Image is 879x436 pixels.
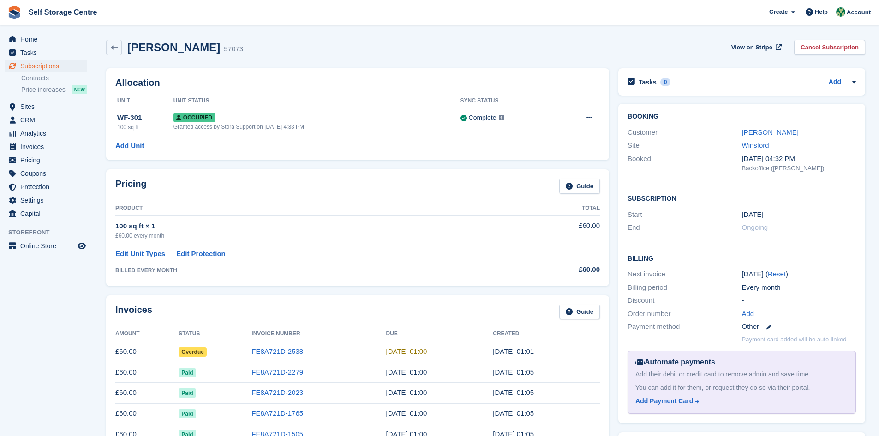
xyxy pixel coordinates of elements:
div: You can add it for them, or request they do so via their portal. [635,383,848,393]
span: Paid [179,388,196,398]
th: Amount [115,327,179,341]
div: BILLED EVERY MONTH [115,266,522,275]
div: Other [742,322,856,332]
div: Add their debit or credit card to remove admin and save time. [635,370,848,379]
span: CRM [20,113,76,126]
td: £60.00 [115,362,179,383]
th: Status [179,327,251,341]
div: 57073 [224,44,243,54]
img: stora-icon-8386f47178a22dfd0bd8f6a31ec36ba5ce8667c1dd55bd0f319d3a0aa187defe.svg [7,6,21,19]
a: [PERSON_NAME] [742,128,799,136]
div: £60.00 every month [115,232,522,240]
a: Edit Protection [176,249,226,259]
span: Analytics [20,127,76,140]
a: menu [5,60,87,72]
div: Payment method [628,322,741,332]
div: Booked [628,154,741,173]
span: Occupied [173,113,215,122]
th: Total [522,201,600,216]
div: 100 sq ft × 1 [115,221,522,232]
div: Every month [742,282,856,293]
span: Overdue [179,347,207,357]
a: FE8A721D-1765 [251,409,303,417]
span: Sites [20,100,76,113]
span: Invoices [20,140,76,153]
td: £60.00 [115,403,179,424]
span: Subscriptions [20,60,76,72]
h2: Tasks [639,78,657,86]
a: FE8A721D-2279 [251,368,303,376]
div: Automate payments [635,357,848,368]
a: menu [5,46,87,59]
div: - [742,295,856,306]
time: 2025-07-26 00:00:00 UTC [386,368,427,376]
a: Preview store [76,240,87,251]
a: Contracts [21,74,87,83]
div: Billing period [628,282,741,293]
span: Help [815,7,828,17]
span: Settings [20,194,76,207]
div: Add Payment Card [635,396,693,406]
th: Unit Status [173,94,460,108]
a: Guide [559,305,600,320]
div: [DATE] ( ) [742,269,856,280]
td: £60.00 [115,341,179,362]
a: menu [5,100,87,113]
a: Winsford [742,141,769,149]
span: View on Stripe [731,43,772,52]
th: Invoice Number [251,327,386,341]
a: Edit Unit Types [115,249,165,259]
time: 2025-06-25 00:05:08 UTC [493,388,534,396]
span: Home [20,33,76,46]
span: Protection [20,180,76,193]
p: Payment card added will be auto-linked [742,335,847,344]
div: Complete [469,113,496,123]
time: 2025-08-25 00:01:33 UTC [493,347,534,355]
a: Cancel Subscription [794,40,865,55]
div: End [628,222,741,233]
span: Price increases [21,85,66,94]
div: 100 sq ft [117,123,173,131]
a: Add [829,77,841,88]
a: View on Stripe [728,40,783,55]
td: £60.00 [522,215,600,245]
h2: Invoices [115,305,152,320]
h2: Subscription [628,193,856,203]
span: Storefront [8,228,92,237]
th: Product [115,201,522,216]
a: Add Payment Card [635,396,844,406]
th: Unit [115,94,173,108]
div: Next invoice [628,269,741,280]
div: WF-301 [117,113,173,123]
img: Neil Taylor [836,7,845,17]
div: [DATE] 04:32 PM [742,154,856,164]
a: FE8A721D-2538 [251,347,303,355]
div: £60.00 [522,264,600,275]
time: 2025-06-26 00:00:00 UTC [386,388,427,396]
a: menu [5,167,87,180]
a: Add Unit [115,141,144,151]
a: Guide [559,179,600,194]
span: Pricing [20,154,76,167]
a: menu [5,33,87,46]
span: Account [847,8,871,17]
div: Start [628,209,741,220]
h2: Allocation [115,78,600,88]
span: Paid [179,409,196,418]
a: menu [5,180,87,193]
span: Capital [20,207,76,220]
a: menu [5,239,87,252]
a: menu [5,140,87,153]
span: Online Store [20,239,76,252]
a: Add [742,309,754,319]
a: menu [5,194,87,207]
div: NEW [72,85,87,94]
span: Tasks [20,46,76,59]
div: Discount [628,295,741,306]
time: 2025-05-25 00:05:24 UTC [493,409,534,417]
h2: Booking [628,113,856,120]
th: Due [386,327,493,341]
h2: Pricing [115,179,147,194]
h2: [PERSON_NAME] [127,41,220,54]
span: Paid [179,368,196,377]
